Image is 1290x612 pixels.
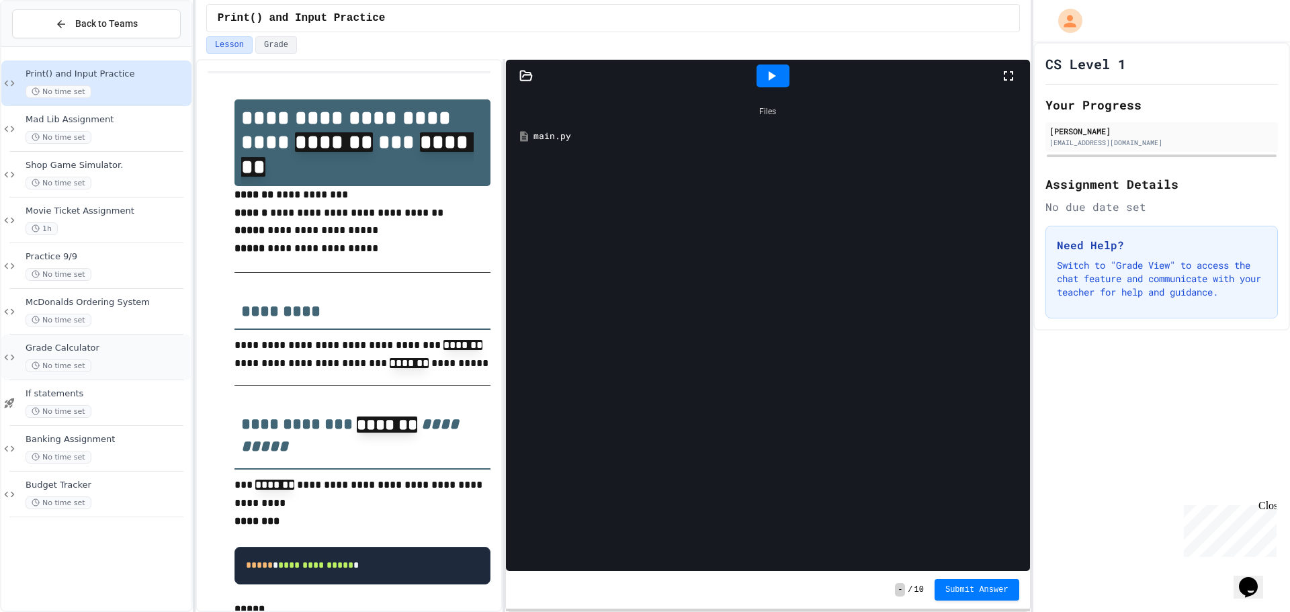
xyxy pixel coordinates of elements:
div: Files [513,99,1023,124]
span: No time set [26,496,91,509]
span: Submit Answer [945,584,1008,595]
iframe: chat widget [1178,500,1277,557]
button: Submit Answer [935,579,1019,601]
span: Grade Calculator [26,343,189,354]
span: Back to Teams [75,17,138,31]
span: No time set [26,359,91,372]
span: McDonalds Ordering System [26,297,189,308]
div: [PERSON_NAME] [1049,125,1274,137]
p: Switch to "Grade View" to access the chat feature and communicate with your teacher for help and ... [1057,259,1266,299]
span: Print() and Input Practice [218,10,386,26]
span: - [895,583,905,597]
iframe: chat widget [1234,558,1277,599]
h2: Assignment Details [1045,175,1278,193]
div: [EMAIL_ADDRESS][DOMAIN_NAME] [1049,138,1274,148]
span: Banking Assignment [26,434,189,445]
span: / [908,584,912,595]
span: No time set [26,405,91,418]
span: If statements [26,388,189,400]
span: Movie Ticket Assignment [26,206,189,217]
span: Shop Game Simulator. [26,160,189,171]
span: No time set [26,451,91,464]
span: No time set [26,131,91,144]
h3: Need Help? [1057,237,1266,253]
h1: CS Level 1 [1045,54,1126,73]
div: Chat with us now!Close [5,5,93,85]
span: Print() and Input Practice [26,69,189,80]
div: main.py [533,130,1022,143]
button: Back to Teams [12,9,181,38]
span: 10 [914,584,924,595]
span: No time set [26,85,91,98]
span: Mad Lib Assignment [26,114,189,126]
div: My Account [1044,5,1086,36]
span: No time set [26,314,91,326]
span: No time set [26,268,91,281]
button: Grade [255,36,297,54]
span: Budget Tracker [26,480,189,491]
button: Lesson [206,36,253,54]
span: Practice 9/9 [26,251,189,263]
span: No time set [26,177,91,189]
h2: Your Progress [1045,95,1278,114]
div: No due date set [1045,199,1278,215]
span: 1h [26,222,58,235]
